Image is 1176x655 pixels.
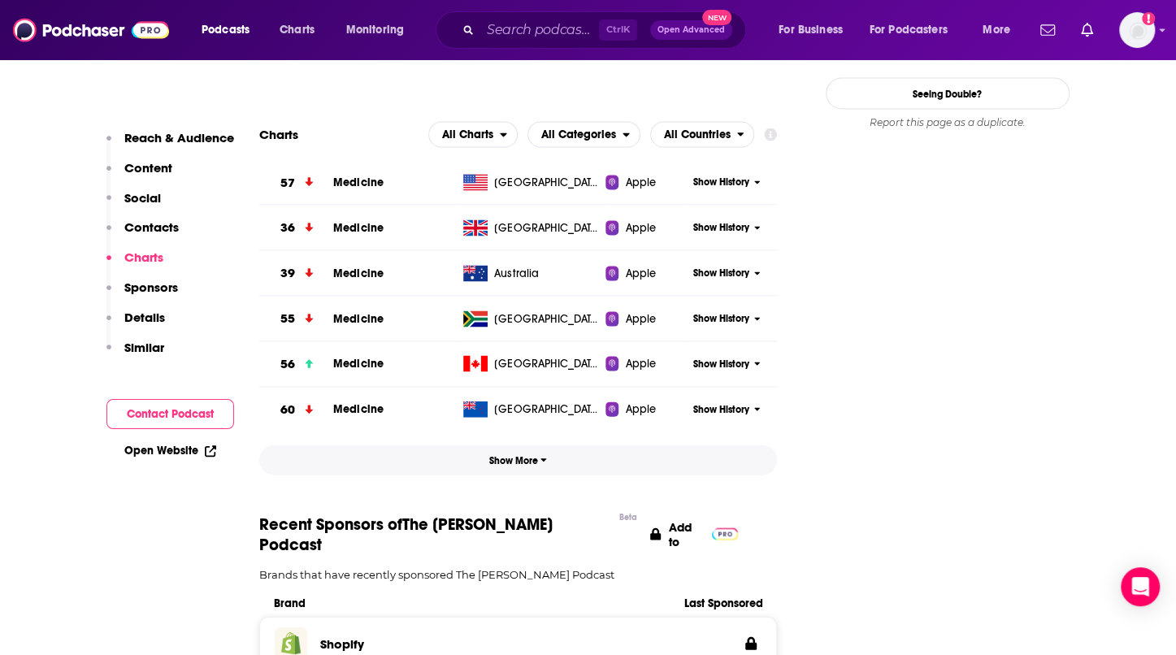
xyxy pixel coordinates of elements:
span: Apple [625,266,656,282]
span: Podcasts [202,19,250,41]
p: Reach & Audience [124,130,234,145]
h3: 39 [280,264,295,283]
span: South Africa [494,311,600,327]
button: Show History [688,403,766,417]
span: Monitoring [346,19,404,41]
button: Show History [688,358,766,371]
span: More [983,19,1010,41]
span: Show History [693,403,749,417]
div: Open Intercom Messenger [1121,567,1160,606]
p: Add to [669,520,704,549]
button: open menu [190,17,271,43]
a: Medicine [333,267,384,280]
span: All Countries [664,129,731,141]
a: [GEOGRAPHIC_DATA] [457,356,605,372]
p: Social [124,190,161,206]
button: open menu [527,122,640,148]
button: open menu [650,122,755,148]
button: Similar [106,340,164,370]
button: Reach & Audience [106,130,234,160]
button: Charts [106,249,163,280]
button: Show History [688,267,766,280]
button: open menu [859,17,971,43]
a: 39 [259,251,333,296]
p: Details [124,310,165,325]
span: Open Advanced [657,26,725,34]
span: United States [494,175,600,191]
span: Show History [693,358,749,371]
a: Charts [269,17,324,43]
a: [GEOGRAPHIC_DATA] [457,220,605,236]
span: United Kingdom [494,220,600,236]
p: Content [124,160,172,176]
a: 36 [259,206,333,250]
a: Apple [605,401,688,418]
input: Search podcasts, credits, & more... [480,17,599,43]
a: Seeing Double? [826,78,1070,110]
a: [GEOGRAPHIC_DATA] [457,401,605,418]
span: Australia [494,266,539,282]
span: New [702,10,731,25]
a: 55 [259,297,333,341]
span: Logged in as mford [1119,12,1155,48]
h3: 36 [280,219,295,237]
p: Charts [124,249,163,265]
span: All Charts [442,129,493,141]
a: Medicine [333,221,384,235]
span: Apple [625,175,656,191]
a: Apple [605,266,688,282]
a: Apple [605,220,688,236]
h3: 55 [280,310,295,328]
button: Social [106,190,161,220]
a: Australia [457,266,605,282]
span: Apple [625,401,656,418]
span: Show History [693,312,749,326]
h2: Charts [259,127,298,142]
span: Charts [280,19,315,41]
button: open menu [335,17,425,43]
a: Apple [605,356,688,372]
button: open menu [428,122,518,148]
h2: Countries [650,122,755,148]
span: Recent Sponsors of The [PERSON_NAME] Podcast [259,514,611,555]
button: Details [106,310,165,340]
a: [GEOGRAPHIC_DATA] [457,175,605,191]
img: Podchaser - Follow, Share and Rate Podcasts [13,15,169,46]
img: Pro Logo [712,528,739,540]
span: For Business [779,19,843,41]
span: Apple [625,220,656,236]
div: Search podcasts, credits, & more... [451,11,762,49]
a: 56 [259,342,333,387]
h3: 56 [280,355,295,374]
span: Show History [693,267,749,280]
svg: Add a profile image [1142,12,1155,25]
span: Ctrl K [599,20,637,41]
button: Show History [688,312,766,326]
span: Canada [494,356,600,372]
a: Medicine [333,402,384,416]
a: Medicine [333,357,384,371]
h3: 60 [280,401,295,419]
p: Sponsors [124,280,178,295]
button: Show History [688,221,766,235]
a: Show notifications dropdown [1034,16,1061,44]
button: open menu [767,17,863,43]
button: Contact Podcast [106,399,234,429]
button: Content [106,160,172,190]
h3: Shopify [320,636,364,652]
h2: Platforms [428,122,518,148]
img: User Profile [1119,12,1155,48]
span: New Zealand [494,401,600,418]
p: Similar [124,340,164,355]
a: Medicine [333,312,384,326]
span: Apple [625,311,656,327]
p: Contacts [124,219,179,235]
button: Show History [688,176,766,189]
a: Open Website [124,444,216,458]
div: Beta [619,512,637,523]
